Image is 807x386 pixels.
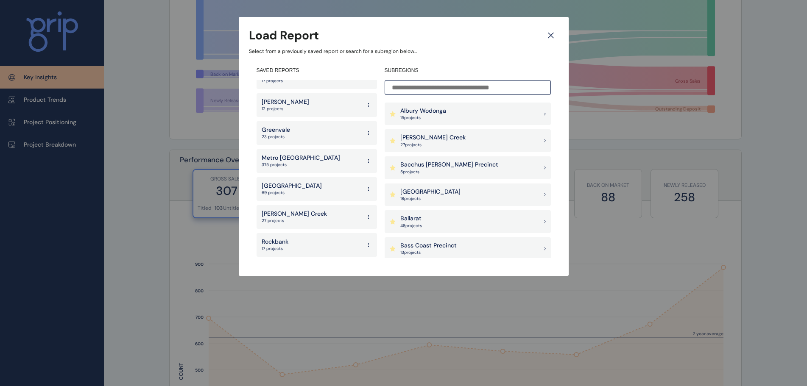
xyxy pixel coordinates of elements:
p: Ballarat [400,214,422,223]
p: Albury Wodonga [400,107,446,115]
p: [GEOGRAPHIC_DATA] [400,188,461,196]
h4: SUBREGIONS [385,67,551,74]
p: 18 project s [400,196,461,202]
p: Rockbank [262,238,288,246]
p: [PERSON_NAME] Creek [400,133,466,142]
p: 5 project s [400,169,498,175]
p: [GEOGRAPHIC_DATA] [262,182,322,190]
p: 12 projects [262,106,309,112]
p: 48 project s [400,223,422,229]
p: 17 projects [262,246,288,252]
p: Bacchus [PERSON_NAME] Precinct [400,161,498,169]
p: Select from a previously saved report or search for a subregion below... [249,48,558,55]
p: 27 project s [400,142,466,148]
h4: SAVED REPORTS [257,67,377,74]
p: 13 project s [400,250,457,255]
p: 23 projects [262,134,290,140]
p: [PERSON_NAME] [262,98,309,106]
p: 15 project s [400,115,446,121]
h3: Load Report [249,27,319,44]
p: Metro [GEOGRAPHIC_DATA] [262,154,340,162]
p: [PERSON_NAME] Creek [262,210,327,218]
p: 69 projects [262,190,322,196]
p: Greenvale [262,126,290,134]
p: 17 projects [262,78,327,84]
p: 27 projects [262,218,327,224]
p: Bass Coast Precinct [400,242,457,250]
p: 375 projects [262,162,340,168]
